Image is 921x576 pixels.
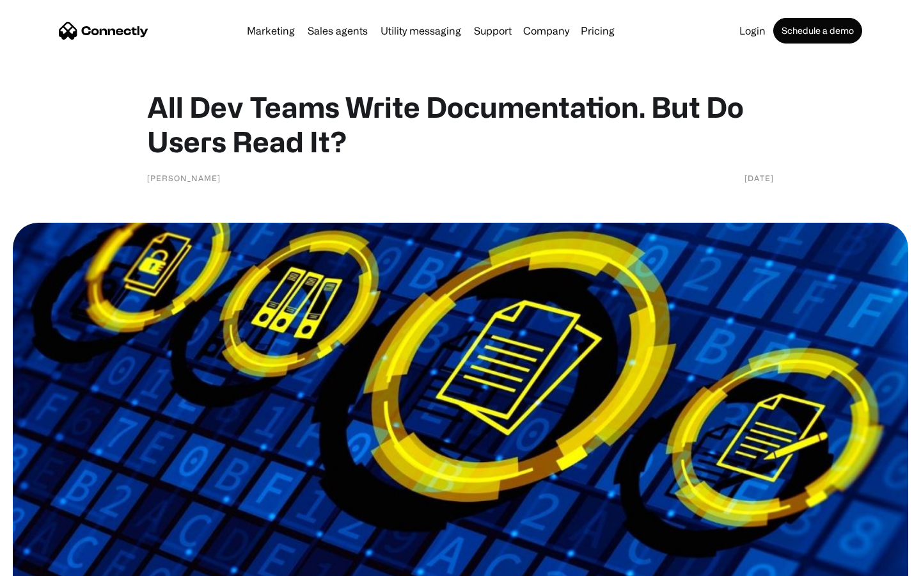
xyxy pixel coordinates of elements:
[303,26,373,36] a: Sales agents
[469,26,517,36] a: Support
[147,172,221,184] div: [PERSON_NAME]
[147,90,774,159] h1: All Dev Teams Write Documentation. But Do Users Read It?
[242,26,300,36] a: Marketing
[375,26,466,36] a: Utility messaging
[734,26,771,36] a: Login
[576,26,620,36] a: Pricing
[744,172,774,184] div: [DATE]
[773,18,862,44] a: Schedule a demo
[523,22,569,40] div: Company
[26,554,77,572] ul: Language list
[13,554,77,572] aside: Language selected: English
